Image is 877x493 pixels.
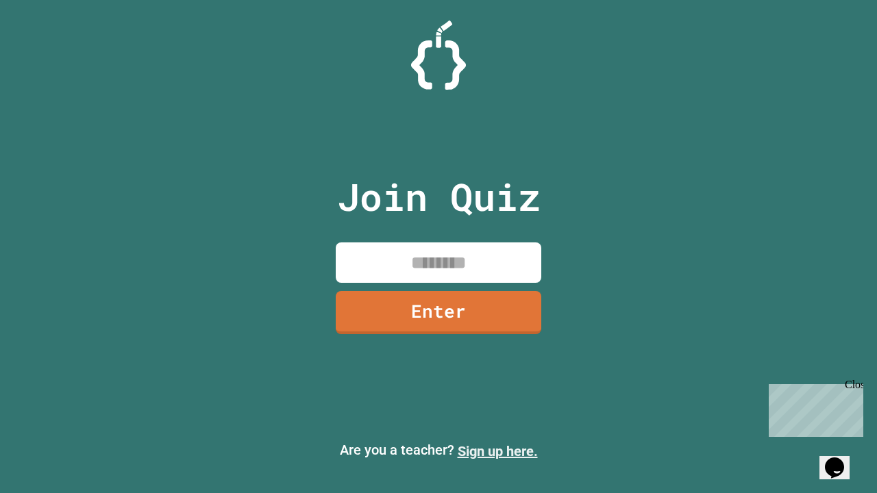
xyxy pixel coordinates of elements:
div: Chat with us now!Close [5,5,95,87]
img: Logo.svg [411,21,466,90]
p: Are you a teacher? [11,440,866,462]
a: Sign up here. [458,443,538,459]
iframe: chat widget [819,438,863,479]
p: Join Quiz [337,168,541,225]
a: Enter [336,291,541,334]
iframe: chat widget [763,379,863,437]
